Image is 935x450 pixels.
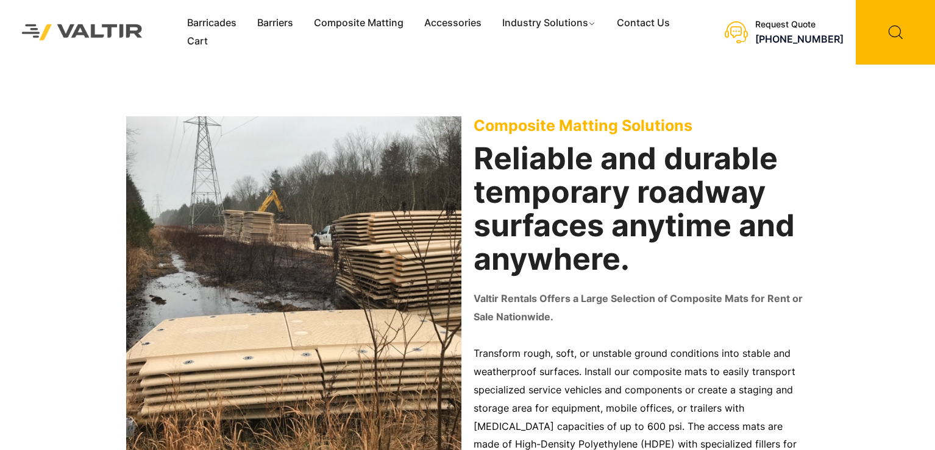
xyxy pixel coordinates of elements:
h2: Reliable and durable temporary roadway surfaces anytime and anywhere. [474,142,809,276]
a: [PHONE_NUMBER] [755,33,844,45]
a: Accessories [414,14,492,32]
a: Industry Solutions [492,14,607,32]
div: Request Quote [755,19,844,30]
a: Cart [177,32,218,51]
p: Composite Matting Solutions [474,116,809,135]
a: Barriers [247,14,304,32]
a: Contact Us [606,14,680,32]
a: Composite Matting [304,14,414,32]
img: Valtir Rentals [9,12,155,53]
p: Valtir Rentals Offers a Large Selection of Composite Mats for Rent or Sale Nationwide. [474,290,809,326]
a: Barricades [177,14,247,32]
